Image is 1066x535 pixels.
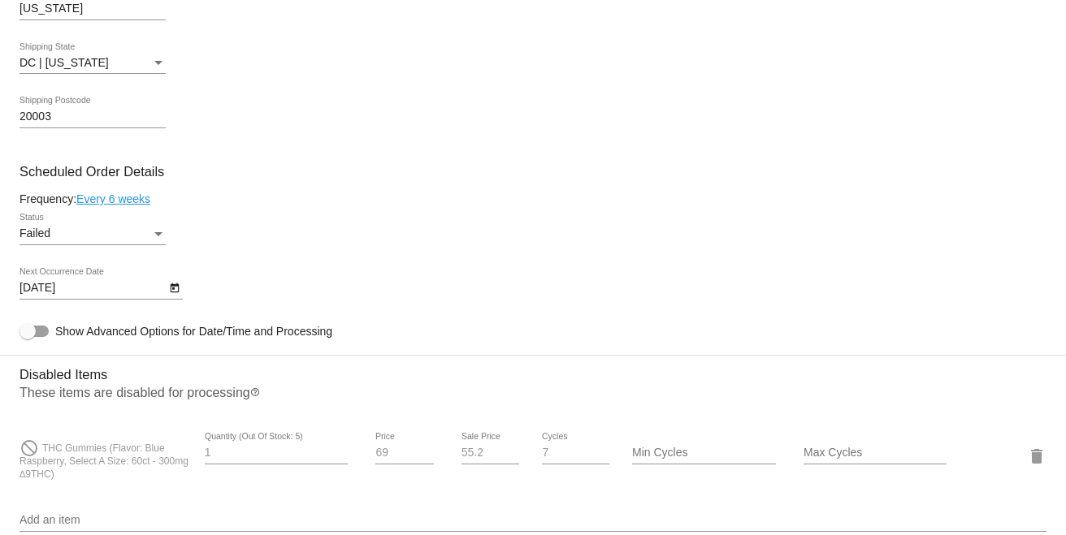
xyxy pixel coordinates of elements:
input: Quantity (Out Of Stock: 5) [205,447,348,459]
p: These items are disabled for processing [19,386,1046,407]
mat-select: Shipping State [19,57,166,70]
mat-icon: help_outline [250,387,260,407]
mat-icon: delete [1027,447,1046,466]
input: Next Occurrence Date [19,282,166,295]
input: Max Cycles [804,447,947,459]
input: Cycles [542,447,609,459]
h3: Disabled Items [19,355,1046,382]
span: Show Advanced Options for Date/Time and Processing [55,323,332,339]
input: Sale Price [461,447,519,459]
span: DC | [US_STATE] [19,56,109,69]
mat-icon: do_not_disturb [19,438,39,458]
input: Min Cycles [632,447,775,459]
input: Shipping Postcode [19,110,166,123]
span: THC Gummies (Flavor: Blue Raspberry, Select A Size: 60ct - 300mg ∆9THC) [19,442,188,480]
h3: Scheduled Order Details [19,164,1046,179]
input: Add an item [19,514,1046,527]
button: Open calendar [166,278,183,296]
div: Frequency: [19,192,1046,205]
a: Every 6 weeks [76,192,150,205]
input: Shipping City [19,2,166,15]
mat-select: Status [19,227,166,240]
input: Price [375,447,433,459]
span: Failed [19,227,50,239]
